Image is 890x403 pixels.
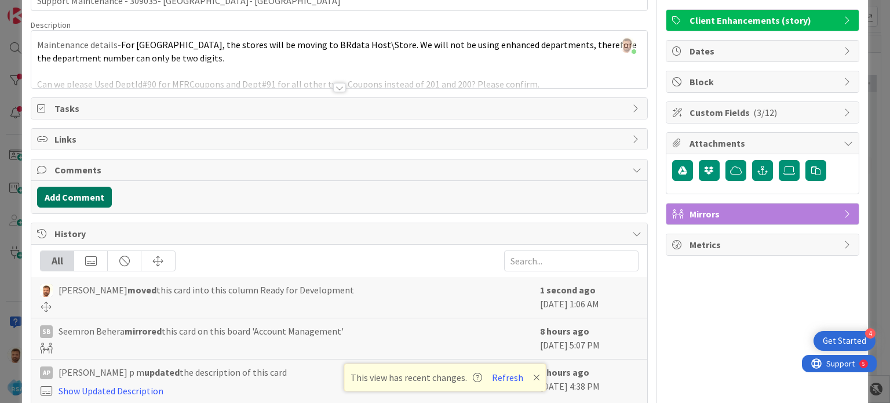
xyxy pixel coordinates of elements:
b: 1 second ago [540,284,596,296]
img: XQnMoIyljuWWkMzYLB6n4fjicomZFlZU.png [619,37,635,53]
b: 8 hours ago [540,366,589,378]
div: [DATE] 5:07 PM [540,324,639,353]
input: Search... [504,250,639,271]
button: Refresh [488,370,527,385]
div: [DATE] 1:06 AM [540,283,639,312]
span: Comments [54,163,626,177]
span: Tasks [54,101,626,115]
div: Open Get Started checklist, remaining modules: 4 [814,331,876,351]
b: moved [127,284,156,296]
div: SB [40,325,53,338]
span: For [GEOGRAPHIC_DATA], the stores will be moving to BRdata Host\Store. We will not be using enhan... [37,39,639,64]
span: Description [31,20,71,30]
span: Block [690,75,838,89]
span: Seemron Behera this card on this board 'Account Management' [59,324,344,338]
span: History [54,227,626,241]
p: Maintenance details- [37,38,641,64]
span: Support [24,2,53,16]
span: Links [54,132,626,146]
b: 8 hours ago [540,325,589,337]
span: [PERSON_NAME] this card into this column Ready for Development [59,283,354,297]
div: Get Started [823,335,866,347]
span: Attachments [690,136,838,150]
div: [DATE] 4:38 PM [540,365,639,398]
div: Ap [40,366,53,379]
span: ( 3/12 ) [753,107,777,118]
span: Mirrors [690,207,838,221]
span: Client Enhancements (story) [690,13,838,27]
img: AS [40,284,53,297]
b: updated [144,366,180,378]
button: Add Comment [37,187,112,208]
span: [PERSON_NAME] p m the description of this card [59,365,287,379]
span: Custom Fields [690,106,838,119]
b: mirrored [125,325,162,337]
div: 4 [865,328,876,339]
a: Show Updated Description [59,385,163,397]
span: Metrics [690,238,838,252]
div: 5 [60,5,63,14]
div: All [41,251,74,271]
span: This view has recent changes. [351,371,482,384]
span: Dates [690,44,838,58]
